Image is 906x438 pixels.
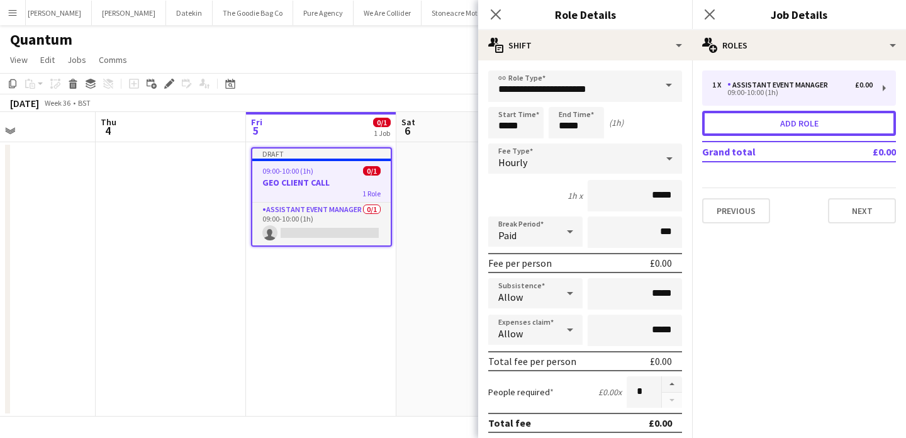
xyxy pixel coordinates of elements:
[42,98,73,108] span: Week 36
[10,30,72,49] h1: Quantum
[67,54,86,65] span: Jobs
[712,81,727,89] div: 1 x
[855,81,873,89] div: £0.00
[650,355,672,368] div: £0.00
[10,54,28,65] span: View
[10,97,39,109] div: [DATE]
[498,156,527,169] span: Hourly
[609,117,624,128] div: (1h)
[568,190,583,201] div: 1h x
[249,123,262,138] span: 5
[692,30,906,60] div: Roles
[422,1,515,25] button: Stoneacre Motor Group
[99,54,127,65] span: Comms
[488,355,576,368] div: Total fee per person
[40,54,55,65] span: Edit
[99,123,116,138] span: 4
[363,166,381,176] span: 0/1
[166,1,213,25] button: Datekin
[478,30,692,60] div: Shift
[488,257,552,269] div: Fee per person
[293,1,354,25] button: Pure Agency
[354,1,422,25] button: We Are Collider
[836,142,896,162] td: £0.00
[362,189,381,198] span: 1 Role
[727,81,833,89] div: Assistant Event Manager
[498,291,523,303] span: Allow
[213,1,293,25] button: The Goodie Bag Co
[374,128,390,138] div: 1 Job
[662,376,682,393] button: Increase
[828,198,896,223] button: Next
[252,149,391,159] div: Draft
[252,177,391,188] h3: GEO CLIENT CALL
[5,52,33,68] a: View
[251,116,262,128] span: Fri
[702,142,836,162] td: Grand total
[262,166,313,176] span: 09:00-10:00 (1h)
[373,118,391,127] span: 0/1
[692,6,906,23] h3: Job Details
[702,198,770,223] button: Previous
[94,52,132,68] a: Comms
[649,417,672,429] div: £0.00
[400,123,415,138] span: 6
[712,89,873,96] div: 09:00-10:00 (1h)
[251,147,392,247] app-job-card: Draft09:00-10:00 (1h)0/1GEO CLIENT CALL1 RoleAssistant Event Manager0/109:00-10:00 (1h)
[598,386,622,398] div: £0.00 x
[92,1,166,25] button: [PERSON_NAME]
[35,52,60,68] a: Edit
[650,257,672,269] div: £0.00
[498,327,523,340] span: Allow
[401,116,415,128] span: Sat
[488,417,531,429] div: Total fee
[488,386,554,398] label: People required
[78,98,91,108] div: BST
[101,116,116,128] span: Thu
[62,52,91,68] a: Jobs
[702,111,896,136] button: Add role
[252,203,391,245] app-card-role: Assistant Event Manager0/109:00-10:00 (1h)
[498,229,517,242] span: Paid
[478,6,692,23] h3: Role Details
